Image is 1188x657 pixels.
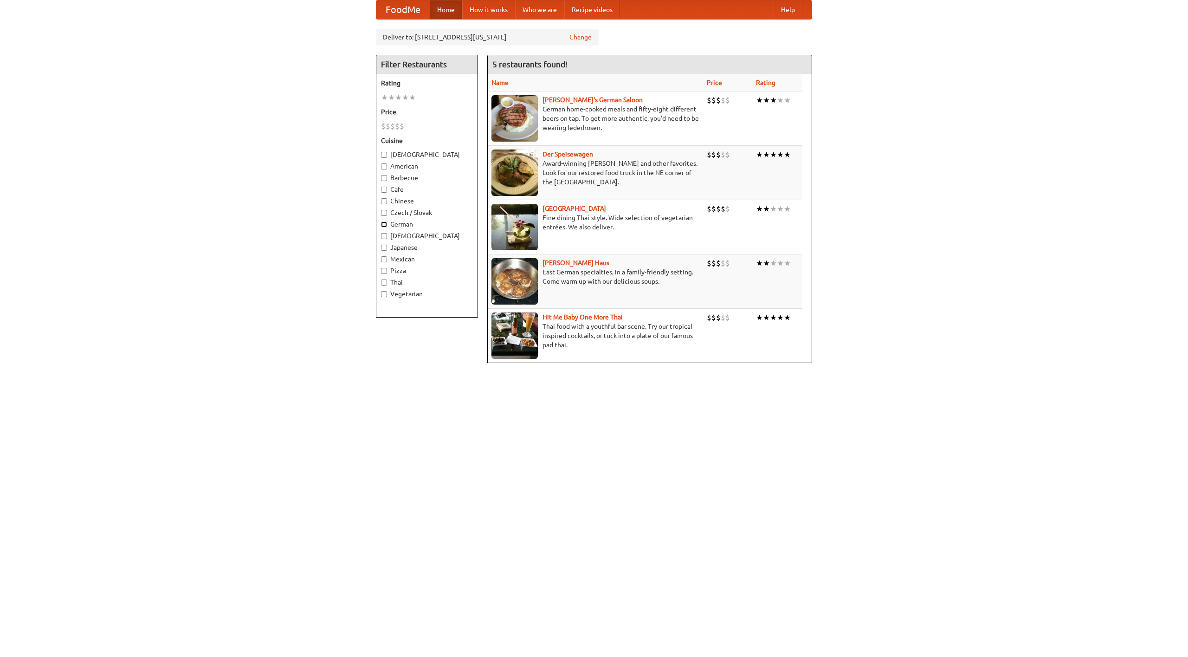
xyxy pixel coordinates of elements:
label: Cafe [381,185,473,194]
li: ★ [784,95,791,105]
input: [DEMOGRAPHIC_DATA] [381,233,387,239]
li: ★ [763,204,770,214]
a: FoodMe [376,0,430,19]
input: Cafe [381,187,387,193]
a: Hit Me Baby One More Thai [542,313,623,321]
li: $ [390,121,395,131]
li: $ [716,258,721,268]
p: East German specialties, in a family-friendly setting. Come warm up with our delicious soups. [491,267,699,286]
li: $ [707,150,711,160]
li: ★ [777,312,784,323]
li: ★ [763,312,770,323]
li: $ [716,312,721,323]
li: $ [721,95,725,105]
a: Name [491,79,509,86]
label: [DEMOGRAPHIC_DATA] [381,231,473,241]
li: $ [381,121,386,131]
li: ★ [756,258,763,268]
li: ★ [395,92,402,103]
input: Vegetarian [381,291,387,297]
li: ★ [777,95,784,105]
img: speisewagen.jpg [491,150,538,196]
li: $ [716,204,721,214]
li: ★ [784,258,791,268]
li: $ [725,95,730,105]
input: Japanese [381,245,387,251]
input: Mexican [381,256,387,262]
li: $ [725,204,730,214]
a: Change [569,33,592,42]
a: Who we are [515,0,564,19]
h5: Cuisine [381,136,473,145]
li: $ [707,312,711,323]
label: Pizza [381,266,473,275]
a: Price [707,79,722,86]
li: $ [721,258,725,268]
li: ★ [784,312,791,323]
li: ★ [756,204,763,214]
p: Award-winning [PERSON_NAME] and other favorites. Look for our restored food truck in the NE corne... [491,159,699,187]
input: American [381,163,387,169]
h4: Filter Restaurants [376,55,478,74]
label: German [381,220,473,229]
h5: Rating [381,78,473,88]
li: ★ [770,204,777,214]
li: $ [395,121,400,131]
li: $ [711,150,716,160]
li: $ [386,121,390,131]
li: ★ [381,92,388,103]
li: $ [711,258,716,268]
label: Chinese [381,196,473,206]
img: kohlhaus.jpg [491,258,538,305]
li: $ [721,204,725,214]
div: Deliver to: [STREET_ADDRESS][US_STATE] [376,29,599,46]
p: German home-cooked meals and fifty-eight different beers on tap. To get more authentic, you'd nee... [491,104,699,132]
li: ★ [763,258,770,268]
h5: Price [381,107,473,117]
a: [PERSON_NAME]'s German Saloon [542,96,643,104]
label: Czech / Slovak [381,208,473,217]
li: ★ [763,95,770,105]
label: [DEMOGRAPHIC_DATA] [381,150,473,159]
a: How it works [462,0,515,19]
input: Pizza [381,268,387,274]
li: ★ [777,150,784,160]
p: Fine dining Thai-style. Wide selection of vegetarian entrées. We also deliver. [491,213,699,232]
li: $ [725,258,730,268]
li: ★ [777,258,784,268]
li: $ [721,150,725,160]
li: $ [725,312,730,323]
label: Thai [381,278,473,287]
a: [GEOGRAPHIC_DATA] [542,205,606,212]
a: Rating [756,79,775,86]
li: $ [711,204,716,214]
label: American [381,162,473,171]
li: $ [707,95,711,105]
li: ★ [756,312,763,323]
ng-pluralize: 5 restaurants found! [492,60,568,69]
li: ★ [770,150,777,160]
input: Chinese [381,198,387,204]
a: Help [774,0,802,19]
input: Barbecue [381,175,387,181]
a: [PERSON_NAME] Haus [542,259,609,267]
li: ★ [770,258,777,268]
li: $ [716,150,721,160]
li: ★ [756,150,763,160]
li: $ [721,312,725,323]
input: Thai [381,280,387,286]
li: ★ [777,204,784,214]
img: esthers.jpg [491,95,538,142]
b: Der Speisewagen [542,150,593,158]
li: ★ [402,92,409,103]
li: ★ [770,312,777,323]
li: $ [711,95,716,105]
input: Czech / Slovak [381,210,387,216]
li: $ [707,204,711,214]
li: ★ [770,95,777,105]
label: Barbecue [381,173,473,182]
